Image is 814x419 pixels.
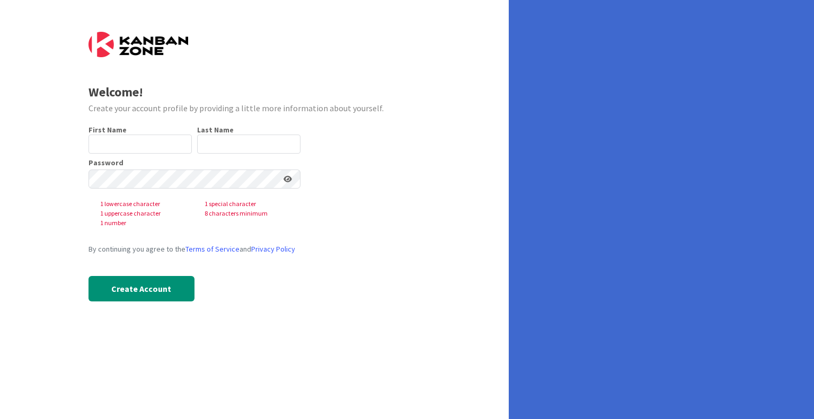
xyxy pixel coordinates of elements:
div: Welcome! [89,83,421,102]
label: Last Name [197,125,234,135]
label: First Name [89,125,127,135]
div: Create your account profile by providing a little more information about yourself. [89,102,421,114]
span: 8 characters minimum [196,209,300,218]
div: By continuing you agree to the and [89,244,300,255]
label: Password [89,159,123,166]
button: Create Account [89,276,194,301]
span: 1 lowercase character [92,199,196,209]
span: 1 uppercase character [92,209,196,218]
a: Privacy Policy [251,244,295,254]
a: Terms of Service [185,244,240,254]
img: Kanban Zone [89,32,188,57]
span: 1 number [92,218,196,228]
span: 1 special character [196,199,300,209]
